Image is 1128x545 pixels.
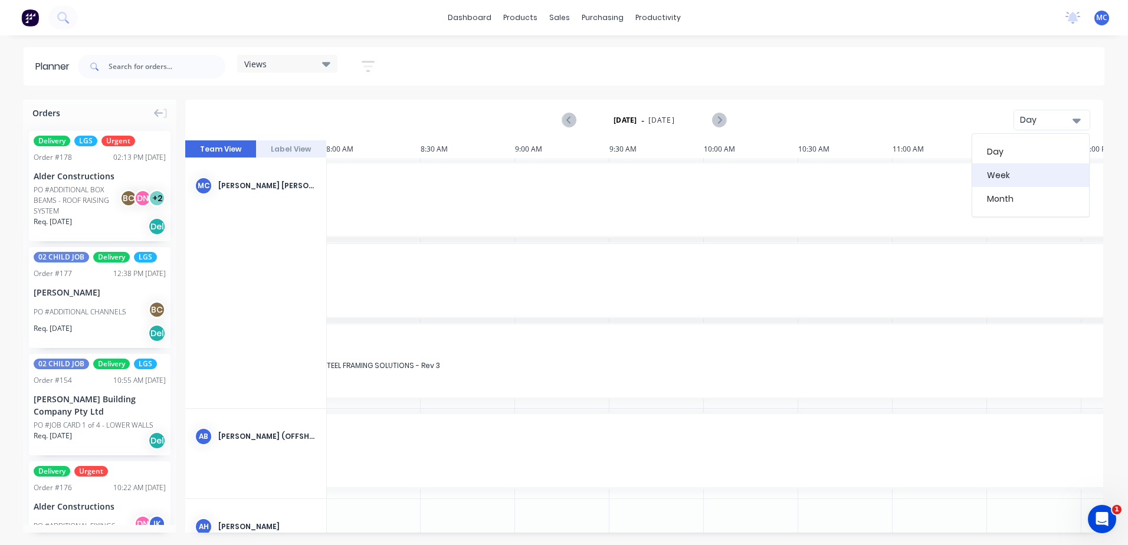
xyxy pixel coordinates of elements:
div: PO #ADDITIONAL FIXINGS [34,521,116,531]
div: Alder Constructions [34,170,166,182]
div: MC [195,177,212,195]
div: 8:00 AM [326,140,421,158]
div: PO #ADDITIONAL BOX BEAMS - ROOF RAISING SYSTEM [34,185,123,216]
div: AB [195,428,212,445]
span: 1 [1112,505,1122,514]
div: productivity [629,9,687,27]
img: Factory [21,9,39,27]
span: Delivery [93,359,130,369]
div: Alder Constructions [34,500,166,513]
iframe: Intercom live chat [1088,505,1116,533]
div: Del [148,324,166,342]
div: 9:00 AM [515,140,609,158]
span: LGS [74,136,97,146]
a: dashboard [442,9,497,27]
div: BC [148,301,166,319]
div: [PERSON_NAME] (OFFSHORE) [218,431,317,442]
div: [PERSON_NAME] Building Company Pty Ltd [34,393,166,418]
div: DN [134,189,152,207]
button: Previous page [563,113,576,127]
div: + 2 [148,189,166,207]
div: Day [972,140,1089,163]
span: Req. [DATE] [34,216,72,227]
button: Label View [256,140,327,158]
div: 9:30 AM [609,140,704,158]
div: 10:22 AM [DATE] [113,482,166,493]
span: Req. [DATE] [34,323,72,334]
div: BC [120,189,137,207]
span: [DATE] [648,115,675,126]
span: 02 CHILD JOB [34,252,89,262]
div: Del [148,432,166,449]
span: Delivery [93,252,130,262]
span: Delivery [34,466,70,477]
button: Team View [185,140,256,158]
div: Day [1020,114,1074,126]
span: - [641,113,644,127]
div: Order # 177 [34,268,72,279]
div: AH [195,518,212,536]
div: [PERSON_NAME] [218,521,317,532]
span: Urgent [101,136,135,146]
span: Urgent [74,466,108,477]
button: Next page [712,113,726,127]
div: IK [148,515,166,533]
span: LGS [134,359,157,369]
span: Orders [32,107,60,119]
div: Order # 176 [34,482,72,493]
div: Month [972,187,1089,211]
span: Req. [DATE] [34,431,72,441]
span: Views [244,58,267,70]
div: sales [543,9,576,27]
div: Planner [35,60,76,74]
div: products [497,9,543,27]
div: 11:00 AM [893,140,987,158]
input: Search for orders... [109,55,225,78]
div: 10:55 AM [DATE] [113,375,166,386]
div: purchasing [576,9,629,27]
div: 10:30 AM [798,140,893,158]
button: Day [1014,110,1090,130]
div: PO #JOB CARD 1 of 4 - LOWER WALLS [34,420,153,431]
div: 10:00 AM [704,140,798,158]
span: LGS [134,252,157,262]
span: 02 CHILD JOB [34,359,89,369]
div: 02:13 PM [DATE] [113,152,166,163]
div: Order # 154 [34,375,72,386]
span: MC [1096,12,1107,23]
strong: [DATE] [614,115,637,126]
div: DN [134,515,152,533]
div: [PERSON_NAME] [PERSON_NAME] (You) [218,180,317,191]
div: Week [972,163,1089,187]
div: 8:30 AM [421,140,515,158]
div: 12:38 PM [DATE] [113,268,166,279]
div: PO #ADDITIONAL CHANNELS [34,307,126,317]
div: [PERSON_NAME] [34,286,166,298]
div: Order # 178 [34,152,72,163]
span: Delivery [34,136,70,146]
div: Del [148,218,166,235]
